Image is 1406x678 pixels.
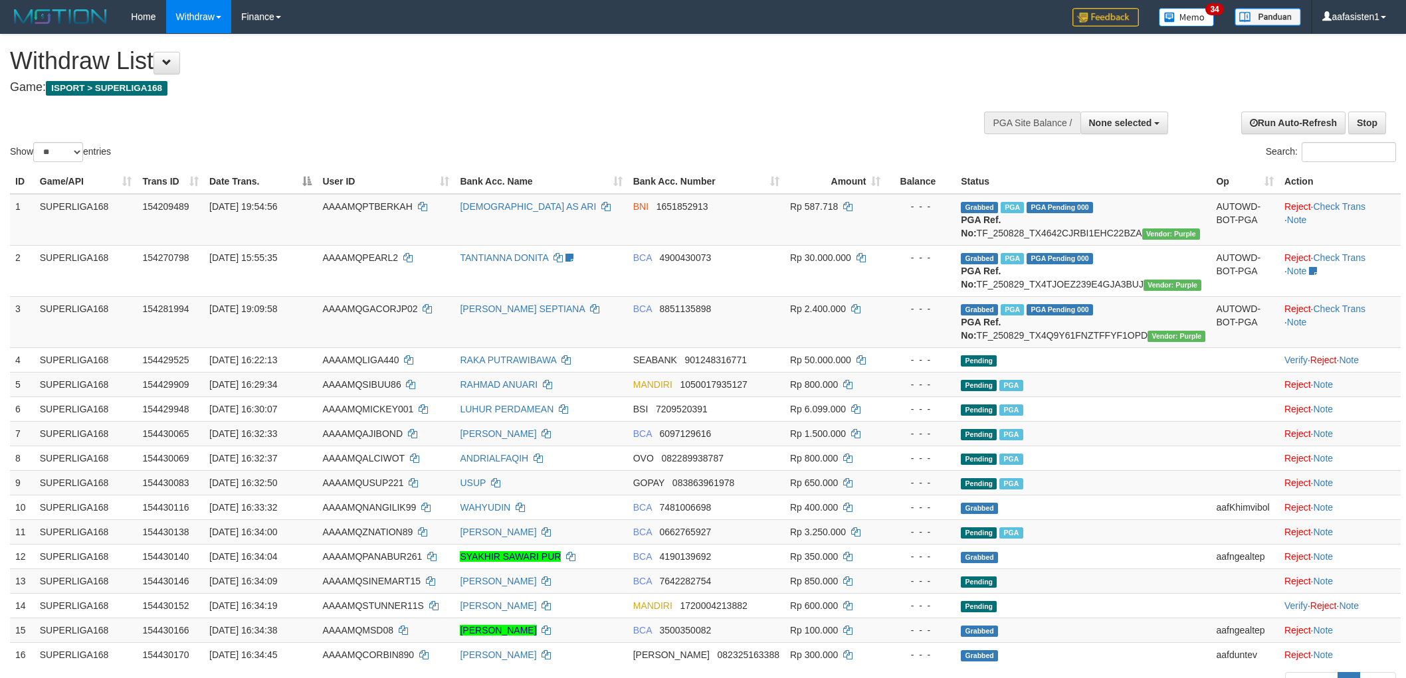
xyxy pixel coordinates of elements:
a: Reject [1284,201,1311,212]
span: [DATE] 16:34:04 [209,551,277,562]
a: [PERSON_NAME] [460,649,536,660]
span: 154429948 [142,404,189,414]
span: [DATE] 16:34:09 [209,576,277,586]
a: Note [1314,379,1334,390]
a: [PERSON_NAME] [460,428,536,439]
span: [DATE] 16:33:32 [209,502,277,513]
a: Check Trans [1314,303,1366,314]
td: · [1279,618,1401,642]
a: Note [1287,214,1307,225]
td: 11 [10,519,35,544]
td: TF_250829_TX4TJOEZ239E4GJA3BUJ [955,245,1211,296]
span: 154281994 [142,303,189,314]
span: AAAAMQPANABUR261 [322,551,422,562]
span: Rp 850.000 [790,576,838,586]
td: 1 [10,194,35,246]
td: · [1279,470,1401,495]
td: · [1279,519,1401,544]
span: Marked by aafsoumeymey [999,527,1023,539]
span: SEABANK [633,355,677,365]
span: Pending [961,478,997,489]
span: AAAAMQUSUP221 [322,477,403,488]
a: Reject [1284,527,1311,537]
a: Note [1339,600,1359,611]
span: Marked by aafsoumeymey [999,380,1023,391]
td: SUPERLIGA168 [35,568,138,593]
span: Copy 4190139692 to clipboard [659,551,711,562]
a: Run Auto-Refresh [1241,112,1346,134]
a: USUP [460,477,486,488]
a: ANDRIALFAQIH [460,453,528,464]
span: 154209489 [142,201,189,212]
span: 154430152 [142,600,189,611]
a: Note [1287,266,1307,276]
td: 8 [10,446,35,470]
td: aafduntev [1211,642,1278,667]
span: PGA Pending [1027,253,1093,264]
span: Marked by aafnonsreyleab [1001,304,1024,315]
span: [DATE] 16:30:07 [209,404,277,414]
span: 154430166 [142,625,189,636]
span: [DATE] 15:55:35 [209,252,277,263]
span: Vendor URL: https://trx4.1velocity.biz [1144,280,1201,291]
span: AAAAMQPEARL2 [322,252,398,263]
span: Pending [961,404,997,416]
img: Feedback.jpg [1072,8,1139,27]
span: Rp 600.000 [790,600,838,611]
span: Pending [961,355,997,367]
span: [DATE] 16:34:00 [209,527,277,537]
th: User ID: activate to sort column ascending [317,169,454,194]
button: None selected [1080,112,1169,134]
a: Note [1314,477,1334,488]
span: [DATE] 16:34:38 [209,625,277,636]
a: Reject [1284,625,1311,636]
label: Search: [1266,142,1396,162]
a: Reject [1284,477,1311,488]
td: · [1279,396,1401,421]
th: Op: activate to sort column ascending [1211,169,1278,194]
th: ID [10,169,35,194]
a: Note [1339,355,1359,365]
span: [PERSON_NAME] [633,649,710,660]
span: Grabbed [961,503,998,514]
td: AUTOWD-BOT-PGA [1211,296,1278,347]
span: PGA Pending [1027,202,1093,213]
a: [DEMOGRAPHIC_DATA] AS ARI [460,201,596,212]
span: 34 [1205,3,1223,15]
span: 154430069 [142,453,189,464]
span: 154430138 [142,527,189,537]
a: Reject [1310,600,1337,611]
span: Copy 6097129616 to clipboard [659,428,711,439]
td: 7 [10,421,35,446]
span: [DATE] 16:34:45 [209,649,277,660]
span: Copy 1720004213882 to clipboard [680,600,748,611]
span: Pending [961,527,997,539]
div: - - - [891,353,950,367]
a: Reject [1284,453,1311,464]
a: Check Trans [1314,201,1366,212]
span: BCA [633,252,652,263]
td: SUPERLIGA168 [35,593,138,618]
td: 12 [10,544,35,568]
span: Marked by aafchhiseyha [1001,202,1024,213]
a: Note [1314,625,1334,636]
span: Copy 1050017935127 to clipboard [680,379,748,390]
div: - - - [891,476,950,489]
label: Show entries [10,142,111,162]
a: Verify [1284,600,1308,611]
span: Copy 8851135898 to clipboard [659,303,711,314]
span: Rp 1.500.000 [790,428,846,439]
td: AUTOWD-BOT-PGA [1211,194,1278,246]
span: Pending [961,454,997,465]
a: Reject [1284,502,1311,513]
span: MANDIRI [633,600,672,611]
td: 3 [10,296,35,347]
td: · · [1279,347,1401,372]
td: · · [1279,593,1401,618]
span: 154430116 [142,502,189,513]
td: SUPERLIGA168 [35,544,138,568]
span: Rp 3.250.000 [790,527,846,537]
span: Rp 300.000 [790,649,838,660]
span: OVO [633,453,654,464]
div: - - - [891,378,950,391]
